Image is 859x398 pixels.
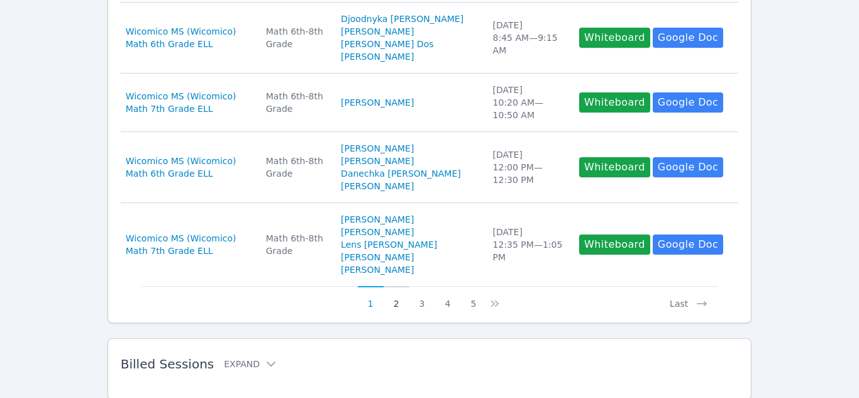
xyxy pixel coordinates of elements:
div: [DATE] 12:00 PM — 12:30 PM [493,148,565,186]
button: 3 [409,286,435,310]
button: 1 [358,286,384,310]
button: Whiteboard [579,92,650,113]
button: Last [660,286,718,310]
button: Whiteboard [579,235,650,255]
tr: Wicomico MS (Wicomico) Math 7th Grade ELLMath 6th-8th Grade[PERSON_NAME][PERSON_NAME]Lens [PERSON... [121,203,739,286]
a: Wicomico MS (Wicomico) Math 7th Grade ELL [126,232,251,257]
a: [PERSON_NAME] [341,180,414,192]
button: 4 [435,286,460,310]
button: Expand [224,358,277,370]
button: Whiteboard [579,157,650,177]
div: Math 6th-8th Grade [266,155,326,180]
a: Lens [PERSON_NAME] [341,238,437,251]
a: Wicomico MS (Wicomico) Math 7th Grade ELL [126,90,251,115]
div: Math 6th-8th Grade [266,90,326,115]
a: [PERSON_NAME] Dos [PERSON_NAME] [341,38,477,63]
div: [DATE] 8:45 AM — 9:15 AM [493,19,565,57]
a: Google Doc [653,157,723,177]
a: Google Doc [653,28,723,48]
button: 2 [384,286,409,310]
div: Math 6th-8th Grade [266,25,326,50]
a: [PERSON_NAME] [341,213,414,226]
div: Math 6th-8th Grade [266,232,326,257]
tr: Wicomico MS (Wicomico) Math 6th Grade ELLMath 6th-8th GradeDjoodnyka [PERSON_NAME][PERSON_NAME][P... [121,3,739,74]
a: [PERSON_NAME] [341,142,414,155]
tr: Wicomico MS (Wicomico) Math 7th Grade ELLMath 6th-8th Grade[PERSON_NAME][DATE]10:20 AM—10:50 AMWh... [121,74,739,132]
a: [PERSON_NAME] [341,25,414,38]
span: Billed Sessions [121,357,214,372]
a: [PERSON_NAME] [341,251,414,263]
a: Wicomico MS (Wicomico) Math 6th Grade ELL [126,25,251,50]
a: Danechka [PERSON_NAME] [341,167,461,180]
a: [PERSON_NAME] [341,226,414,238]
button: Whiteboard [579,28,650,48]
tr: Wicomico MS (Wicomico) Math 6th Grade ELLMath 6th-8th Grade[PERSON_NAME][PERSON_NAME]Danechka [PE... [121,132,739,203]
a: Google Doc [653,92,723,113]
button: 5 [460,286,486,310]
a: [PERSON_NAME] [341,96,414,109]
a: [PERSON_NAME] [341,155,414,167]
a: [PERSON_NAME] [341,263,414,276]
a: Google Doc [653,235,723,255]
div: [DATE] 12:35 PM — 1:05 PM [493,226,565,263]
div: [DATE] 10:20 AM — 10:50 AM [493,84,565,121]
a: Djoodnyka [PERSON_NAME] [341,13,463,25]
a: Wicomico MS (Wicomico) Math 6th Grade ELL [126,155,251,180]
